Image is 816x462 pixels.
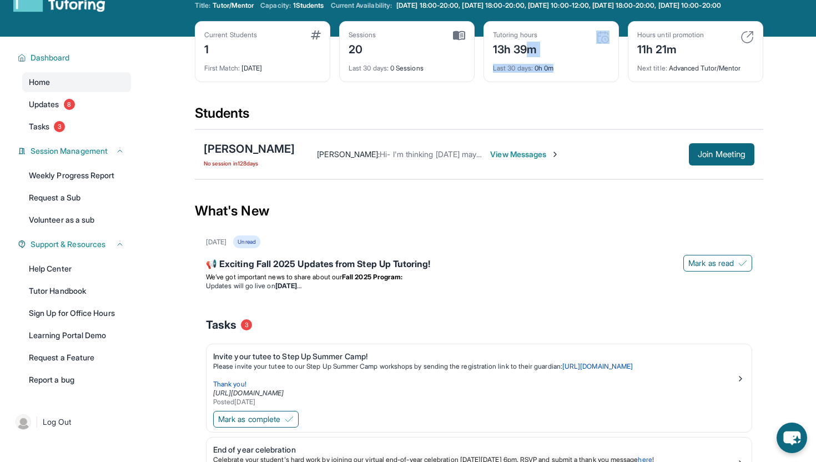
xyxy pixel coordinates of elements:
div: 0 Sessions [349,57,465,73]
span: First Match : [204,64,240,72]
div: 20 [349,39,376,57]
p: Please invite your tutee to our Step Up Summer Camp workshops by sending the registration link to... [213,362,736,371]
span: Last 30 days : [493,64,533,72]
a: [URL][DOMAIN_NAME] [562,362,633,370]
img: card [741,31,754,44]
div: Current Students [204,31,257,39]
a: Volunteer as a sub [22,210,131,230]
span: Tasks [206,317,236,333]
span: Join Meeting [698,151,746,158]
span: Dashboard [31,52,70,63]
span: Home [29,77,50,88]
span: | [36,415,38,429]
span: View Messages [490,149,560,160]
a: Help Center [22,259,131,279]
div: [DATE] [206,238,226,247]
span: Last 30 days : [349,64,389,72]
span: Log Out [43,416,72,428]
span: Capacity: [260,1,291,10]
span: Tasks [29,121,49,132]
span: Mark as read [688,258,734,269]
a: Weekly Progress Report [22,165,131,185]
button: chat-button [777,423,807,453]
div: 1 [204,39,257,57]
span: Updates [29,99,59,110]
div: Advanced Tutor/Mentor [637,57,754,73]
div: 13h 39m [493,39,537,57]
div: End of year celebration [213,444,736,455]
span: 8 [64,99,75,110]
div: Posted [DATE] [213,398,736,406]
strong: Fall 2025 Program: [342,273,402,281]
button: Dashboard [26,52,124,63]
img: card [453,31,465,41]
img: Chevron-Right [551,150,560,159]
a: [URL][DOMAIN_NAME] [213,389,284,397]
span: 1 Students [293,1,324,10]
a: Tasks3 [22,117,131,137]
div: Invite your tutee to Step Up Summer Camp! [213,351,736,362]
button: Mark as read [683,255,752,272]
div: What's New [195,187,763,235]
div: Students [195,104,763,129]
span: Support & Resources [31,239,105,250]
img: Mark as read [738,259,747,268]
img: card [311,31,321,39]
button: Support & Resources [26,239,124,250]
div: [DATE] [204,57,321,73]
span: Next title : [637,64,667,72]
a: Invite your tutee to Step Up Summer Camp!Please invite your tutee to our Step Up Summer Camp work... [206,344,752,409]
span: 3 [241,319,252,330]
span: We’ve got important news to share about our [206,273,342,281]
span: Session Management [31,145,108,157]
span: 3 [54,121,65,132]
a: Updates8 [22,94,131,114]
button: Mark as complete [213,411,299,428]
div: 📢 Exciting Fall 2025 Updates from Step Up Tutoring! [206,257,752,273]
span: [DATE] 18:00-20:00, [DATE] 18:00-20:00, [DATE] 10:00-12:00, [DATE] 18:00-20:00, [DATE] 10:00-20:00 [396,1,721,10]
a: Sign Up for Office Hours [22,303,131,323]
button: Join Meeting [689,143,754,165]
div: 11h 21m [637,39,704,57]
a: Learning Portal Demo [22,325,131,345]
span: Thank you! [213,380,246,388]
span: No session in 128 days [204,159,295,168]
a: Request a Sub [22,188,131,208]
a: Report a bug [22,370,131,390]
div: [PERSON_NAME] [204,141,295,157]
img: user-img [16,414,31,430]
button: Session Management [26,145,124,157]
a: Request a Feature [22,348,131,368]
img: card [596,31,610,44]
div: Unread [233,235,260,248]
span: Mark as complete [218,414,280,425]
span: [PERSON_NAME] : [317,149,380,159]
span: Title: [195,1,210,10]
a: Home [22,72,131,92]
div: Tutoring hours [493,31,537,39]
a: |Log Out [11,410,131,434]
a: Tutor Handbook [22,281,131,301]
div: Hours until promotion [637,31,704,39]
span: Current Availability: [331,1,392,10]
li: Updates will go live on [206,282,752,290]
div: 0h 0m [493,57,610,73]
img: Mark as complete [285,415,294,424]
a: [DATE] 18:00-20:00, [DATE] 18:00-20:00, [DATE] 10:00-12:00, [DATE] 18:00-20:00, [DATE] 10:00-20:00 [394,1,723,10]
strong: [DATE] [275,282,301,290]
span: Tutor/Mentor [213,1,254,10]
div: Sessions [349,31,376,39]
